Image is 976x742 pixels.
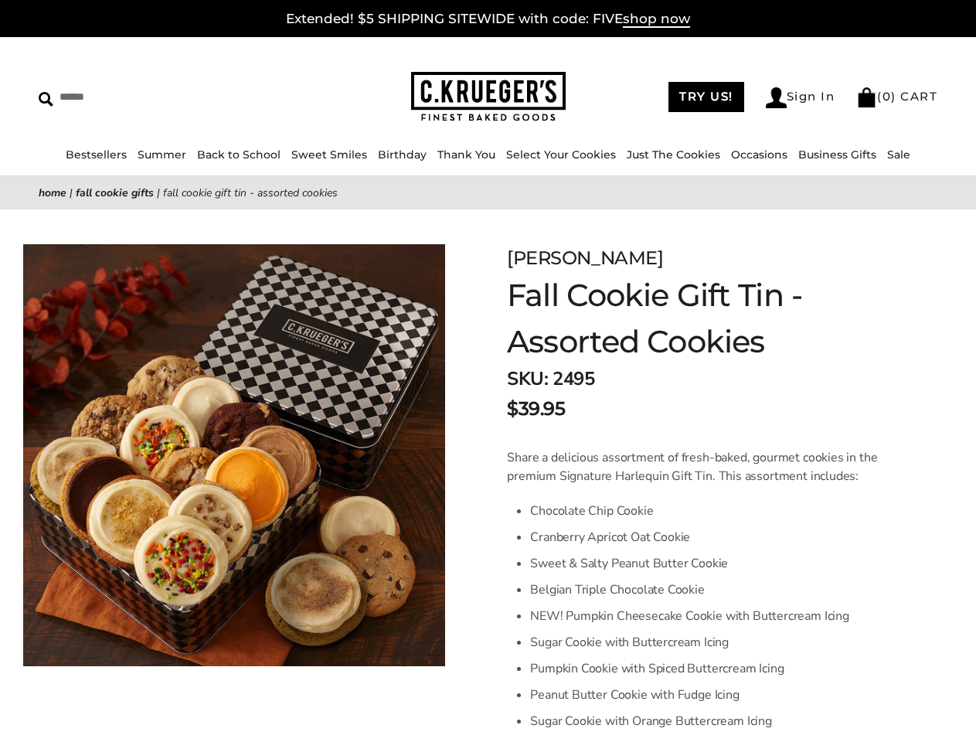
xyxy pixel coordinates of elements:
[138,148,186,162] a: Summer
[530,550,899,577] li: Sweet & Salty Peanut Butter Cookie
[507,272,899,365] h1: Fall Cookie Gift Tin - Assorted Cookies
[378,148,427,162] a: Birthday
[157,185,160,200] span: |
[530,524,899,550] li: Cranberry Apricot Oat Cookie
[882,89,892,104] span: 0
[668,82,744,112] a: TRY US!
[856,89,937,104] a: (0) CART
[798,148,876,162] a: Business Gifts
[887,148,910,162] a: Sale
[627,148,720,162] a: Just The Cookies
[39,185,66,200] a: Home
[70,185,73,200] span: |
[507,244,899,272] div: [PERSON_NAME]
[507,448,899,485] p: Share a delicious assortment of fresh-baked, gourmet cookies in the premium Signature Harlequin G...
[506,148,616,162] a: Select Your Cookies
[530,708,899,734] li: Sugar Cookie with Orange Buttercream Icing
[856,87,877,107] img: Bag
[39,85,244,109] input: Search
[623,11,690,28] span: shop now
[66,148,127,162] a: Bestsellers
[437,148,495,162] a: Thank You
[766,87,835,108] a: Sign In
[507,395,565,423] span: $39.95
[530,498,899,524] li: Chocolate Chip Cookie
[530,629,899,655] li: Sugar Cookie with Buttercream Icing
[39,92,53,107] img: Search
[507,366,548,391] strong: SKU:
[197,148,281,162] a: Back to School
[411,72,566,122] img: C.KRUEGER'S
[163,185,338,200] span: Fall Cookie Gift Tin - Assorted Cookies
[23,244,445,666] img: Fall Cookie Gift Tin - Assorted Cookies
[766,87,787,108] img: Account
[291,148,367,162] a: Sweet Smiles
[530,682,899,708] li: Peanut Butter Cookie with Fudge Icing
[731,148,787,162] a: Occasions
[39,184,937,202] nav: breadcrumbs
[286,11,690,28] a: Extended! $5 SHIPPING SITEWIDE with code: FIVEshop now
[530,655,899,682] li: Pumpkin Cookie with Spiced Buttercream Icing
[553,366,594,391] span: 2495
[530,577,899,603] li: Belgian Triple Chocolate Cookie
[76,185,154,200] a: Fall Cookie Gifts
[530,603,899,629] li: NEW! Pumpkin Cheesecake Cookie with Buttercream Icing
